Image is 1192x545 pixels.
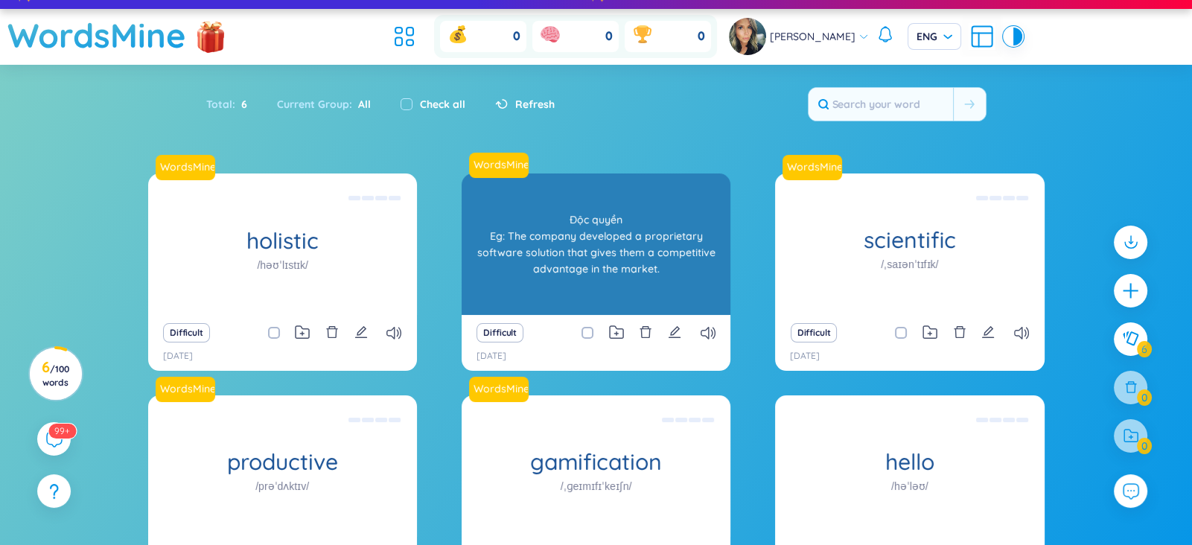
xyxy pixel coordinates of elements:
span: 6 [235,96,247,112]
button: Difficult [477,323,523,342]
span: edit [668,325,681,339]
a: WordsMine [783,155,848,180]
span: ENG [917,29,952,44]
a: WordsMine [156,155,221,180]
span: edit [354,325,368,339]
sup: 573 [48,424,76,439]
h1: /həʊˈlɪstɪk/ [257,256,308,272]
a: avatar [729,18,770,55]
a: WordsMine [468,381,530,396]
a: WordsMine [468,157,530,172]
p: [DATE] [163,349,193,363]
a: WordsMine [7,9,186,62]
img: avatar [729,18,766,55]
a: WordsMine [154,159,217,174]
button: Difficult [791,323,838,342]
div: Total : [206,89,262,120]
p: [DATE] [790,349,820,363]
span: 0 [698,28,705,45]
img: flashSalesIcon.a7f4f837.png [196,13,226,58]
a: WordsMine [156,377,221,402]
span: Refresh [515,96,555,112]
span: 0 [513,28,520,45]
h1: holistic [148,227,417,253]
label: Check all [420,96,465,112]
button: edit [354,322,368,343]
h1: /prəˈdʌktɪv/ [255,478,309,494]
div: Độc quyền Eg: The company developed a proprietary software solution that gives them a competitive... [469,177,723,311]
span: delete [325,325,339,339]
input: Search your word [809,88,953,121]
span: delete [639,325,652,339]
h1: scientific [775,227,1044,253]
button: delete [325,322,339,343]
h1: /ˌsaɪənˈtɪfɪk/ [881,256,938,272]
span: delete [953,325,966,339]
h1: /həˈləʊ/ [891,478,928,494]
a: WordsMine [154,381,217,396]
a: WordsMine [469,153,535,178]
h1: /ˌɡeɪmɪfɪˈkeɪʃn/ [561,478,632,494]
span: / 100 words [42,363,69,388]
button: Difficult [163,323,210,342]
h3: 6 [39,361,72,388]
button: edit [668,322,681,343]
span: plus [1121,281,1140,300]
a: WordsMine [781,159,844,174]
button: delete [639,322,652,343]
h1: gamification [462,449,730,475]
span: [PERSON_NAME] [770,28,855,45]
button: edit [981,322,995,343]
h1: hello [775,449,1044,475]
span: 0 [605,28,613,45]
button: delete [953,322,966,343]
h1: productive [148,449,417,475]
a: WordsMine [469,377,535,402]
span: edit [981,325,995,339]
div: Current Group : [262,89,386,120]
h1: proprietary [462,227,730,253]
p: [DATE] [477,349,506,363]
span: All [352,98,371,111]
